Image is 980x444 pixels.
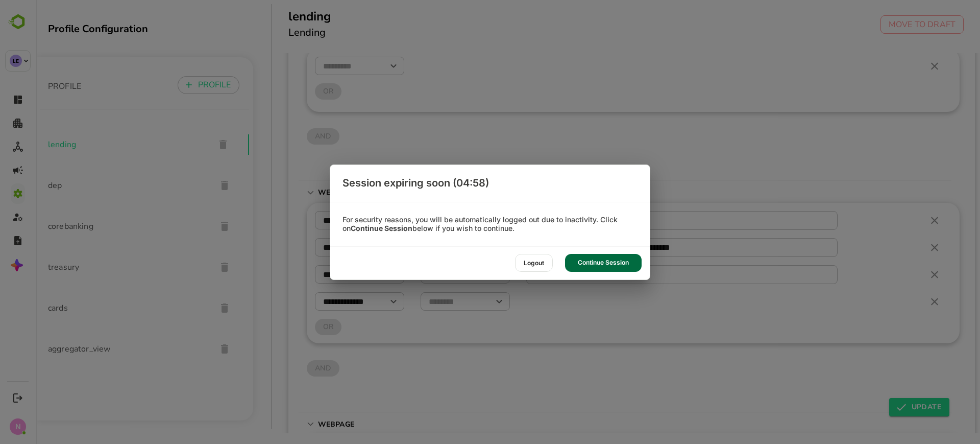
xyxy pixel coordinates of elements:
div: Logout [515,254,553,272]
button: Open [351,294,365,309]
button: Open [456,267,471,282]
button: MOVE TO DRAFT [845,15,928,34]
p: WebPage [282,419,328,430]
button: Open [456,213,471,227]
span: treasury [12,261,173,273]
button: Open [456,294,471,309]
div: treasury [4,247,213,288]
p: PROFILE [162,79,195,91]
div: WebForm [263,205,916,411]
button: PROFILE [142,76,204,94]
span: dep [12,179,173,192]
button: Open [351,59,365,73]
h5: lending [253,8,296,25]
div: Continue Session [565,254,642,272]
button: Open [456,240,471,254]
h6: Lending [253,25,296,41]
span: cards [12,302,173,314]
p: WebForm [282,188,328,198]
div: Session expiring soon (04:58) [330,165,650,202]
button: Open [351,213,365,227]
span: UPDATE [862,401,905,413]
div: dep [4,165,213,206]
div: lending [4,124,213,165]
p: MOVE TO DRAFT [853,18,920,31]
button: UPDATE [853,398,914,416]
div: WebPage [263,412,916,437]
button: Open [351,240,365,254]
div: aggregator_view [4,329,213,369]
button: Open [351,267,365,282]
div: Profile Configuration [12,22,217,36]
b: Continue Session [351,224,412,232]
div: cards [4,288,213,329]
div: WebForm [263,180,916,205]
span: aggregator_view [12,343,173,355]
div: Opportunity [263,51,916,180]
div: corebanking [4,206,213,247]
span: corebanking [12,220,173,232]
span: lending [12,138,171,151]
div: For security reasons, you will be automatically logged out due to inactivity. Click on below if y... [330,216,650,233]
p: PROFILE [12,80,45,92]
